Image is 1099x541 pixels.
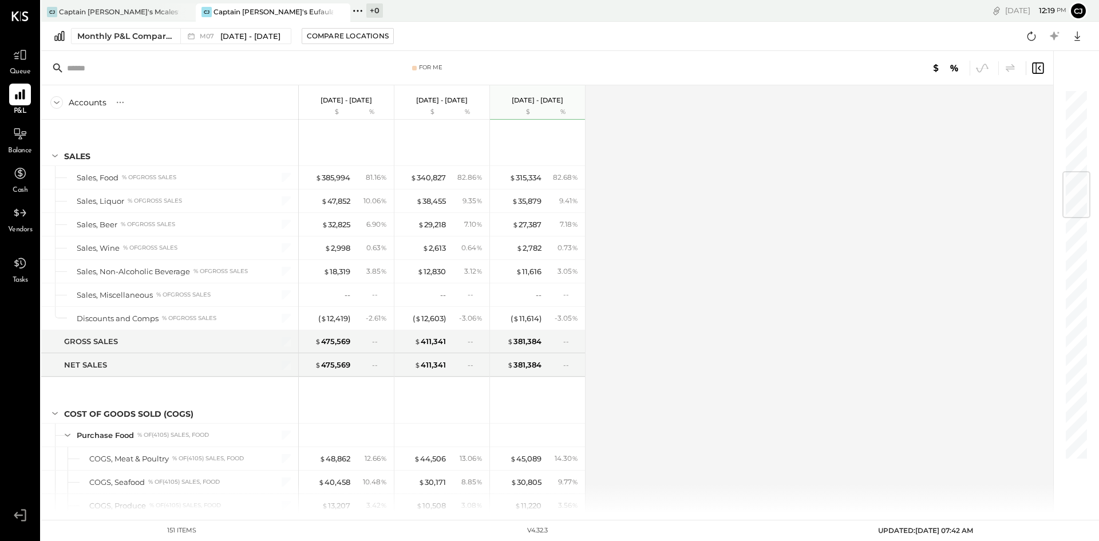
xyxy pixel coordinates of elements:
[318,477,350,488] div: 40,458
[509,173,516,182] span: $
[418,219,446,230] div: 29,218
[558,266,578,277] div: 3.05
[8,146,32,156] span: Balance
[64,360,107,370] div: NET SALES
[572,219,578,228] span: %
[410,172,446,183] div: 340,827
[201,7,212,17] div: CJ
[513,314,519,323] span: $
[77,430,134,441] div: Purchase Food
[512,219,541,230] div: 27,387
[476,453,483,463] span: %
[345,290,350,301] div: --
[572,313,578,322] span: %
[167,526,196,535] div: 151 items
[991,5,1002,17] div: copy link
[381,196,387,205] span: %
[563,290,578,299] div: --
[511,313,541,324] div: ( 11,614 )
[137,431,209,439] div: % of (4105) Sales, Food
[464,219,483,230] div: 7.10
[381,313,387,322] span: %
[13,275,28,286] span: Tasks
[510,453,541,464] div: 45,089
[572,477,578,486] span: %
[422,243,446,254] div: 2,613
[64,336,118,347] div: GROSS SALES
[381,453,387,463] span: %
[381,172,387,181] span: %
[507,360,513,369] span: $
[321,96,372,104] p: [DATE] - [DATE]
[322,219,350,230] div: 32,825
[440,290,446,301] div: --
[572,453,578,463] span: %
[322,500,350,511] div: 13,207
[496,108,541,117] div: $
[323,267,330,276] span: $
[128,197,182,205] div: % of GROSS SALES
[461,477,483,487] div: 8.85
[319,453,350,464] div: 48,862
[77,30,173,42] div: Monthly P&L Comparison
[77,196,124,207] div: Sales, Liquor
[572,266,578,275] span: %
[572,172,578,181] span: %
[558,477,578,487] div: 9.77
[516,266,541,277] div: 11,616
[366,243,387,253] div: 0.63
[512,196,518,206] span: $
[366,266,387,277] div: 3.85
[162,314,216,322] div: % of GROSS SALES
[156,291,211,299] div: % of GROSS SALES
[414,454,420,463] span: $
[1,44,39,77] a: Queue
[325,243,331,252] span: $
[353,108,390,117] div: %
[77,243,120,254] div: Sales, Wine
[1,84,39,117] a: P&L
[315,337,321,346] span: $
[47,7,57,17] div: CJ
[527,526,548,535] div: v 4.32.3
[1,252,39,286] a: Tasks
[323,266,350,277] div: 18,319
[476,500,483,510] span: %
[560,219,578,230] div: 7.18
[414,360,421,369] span: $
[200,33,218,40] span: M07
[572,196,578,205] span: %
[302,28,394,44] button: Compare Locations
[381,266,387,275] span: %
[89,500,146,511] div: COGS, Produce
[59,7,179,17] div: Captain [PERSON_NAME]'s Mcalestar
[1,202,39,235] a: Vendors
[419,64,442,72] div: For Me
[89,477,145,488] div: COGS, Seafood
[148,478,220,486] div: % of (4105) Sales, Food
[563,337,578,346] div: --
[878,526,973,535] span: UPDATED: [DATE] 07:42 AM
[366,500,387,511] div: 3.42
[507,336,541,347] div: 381,384
[572,500,578,510] span: %
[315,336,350,347] div: 475,569
[449,108,486,117] div: %
[563,360,578,370] div: --
[400,108,446,117] div: $
[366,3,383,18] div: + 0
[77,219,117,230] div: Sales, Beer
[1005,5,1066,16] div: [DATE]
[77,290,153,301] div: Sales, Miscellaneous
[555,453,578,464] div: 14.30
[366,313,387,323] div: - 2.61
[516,243,523,252] span: $
[418,220,424,229] span: $
[318,477,325,487] span: $
[476,219,483,228] span: %
[305,108,350,117] div: $
[214,7,333,17] div: Captain [PERSON_NAME]'s Eufaula
[476,172,483,181] span: %
[516,243,541,254] div: 2,782
[307,31,389,41] div: Compare Locations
